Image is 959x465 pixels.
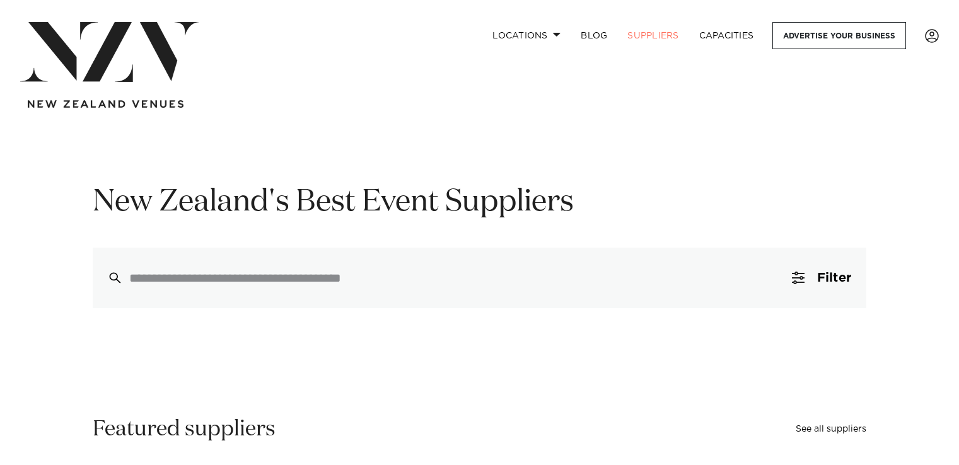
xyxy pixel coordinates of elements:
img: new-zealand-venues-text.png [28,100,183,108]
img: nzv-logo.png [20,22,199,82]
h2: Featured suppliers [93,415,276,444]
span: Filter [817,272,851,284]
a: Capacities [689,22,764,49]
a: Advertise your business [772,22,906,49]
a: See all suppliers [796,425,866,433]
a: BLOG [571,22,617,49]
button: Filter [777,248,866,308]
h1: New Zealand's Best Event Suppliers [93,183,866,222]
a: Locations [482,22,571,49]
a: SUPPLIERS [617,22,689,49]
